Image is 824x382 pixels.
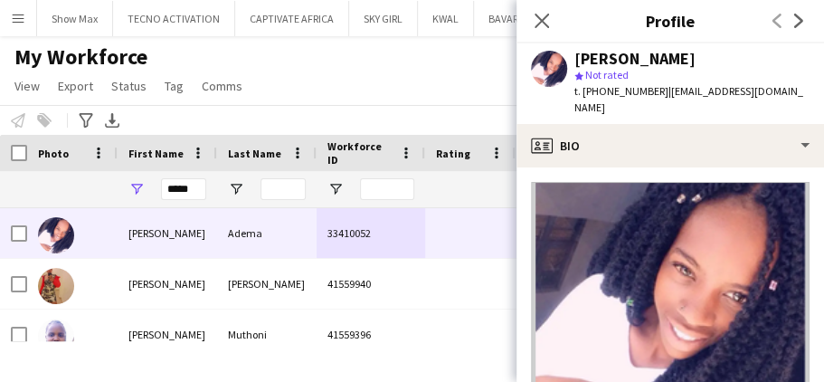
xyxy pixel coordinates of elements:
[37,1,113,36] button: Show Max
[194,74,250,98] a: Comms
[360,178,414,200] input: Workforce ID Filter Input
[14,78,40,94] span: View
[111,78,147,94] span: Status
[327,139,393,167] span: Workforce ID
[217,259,317,309] div: [PERSON_NAME]
[128,147,184,160] span: First Name
[217,208,317,258] div: Adema
[104,74,154,98] a: Status
[585,68,629,81] span: Not rated
[317,259,425,309] div: 41559940
[101,110,123,131] app-action-btn: Export XLSX
[217,310,317,359] div: Muthoni
[574,51,696,67] div: [PERSON_NAME]
[202,78,242,94] span: Comms
[7,74,47,98] a: View
[38,319,74,355] img: Susan Muthoni
[516,9,824,33] h3: Profile
[118,208,217,258] div: [PERSON_NAME]
[75,110,97,131] app-action-btn: Advanced filters
[58,78,93,94] span: Export
[327,181,344,197] button: Open Filter Menu
[228,147,281,160] span: Last Name
[38,217,74,253] img: Susan Adema
[228,181,244,197] button: Open Filter Menu
[317,310,425,359] div: 41559396
[260,178,306,200] input: Last Name Filter Input
[317,208,425,258] div: 33410052
[113,1,235,36] button: TECNO ACTIVATION
[165,78,184,94] span: Tag
[118,310,217,359] div: [PERSON_NAME]
[51,74,100,98] a: Export
[14,43,147,71] span: My Workforce
[38,268,74,304] img: Susan Mbugua
[157,74,191,98] a: Tag
[38,147,69,160] span: Photo
[474,1,575,36] button: BAVARIA SMALT
[574,84,668,98] span: t. [PHONE_NUMBER]
[118,259,217,309] div: [PERSON_NAME]
[574,84,803,114] span: | [EMAIL_ADDRESS][DOMAIN_NAME]
[161,178,206,200] input: First Name Filter Input
[418,1,474,36] button: KWAL
[349,1,418,36] button: SKY GIRL
[436,147,470,160] span: Rating
[516,124,824,167] div: Bio
[235,1,349,36] button: CAPTIVATE AFRICA
[128,181,145,197] button: Open Filter Menu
